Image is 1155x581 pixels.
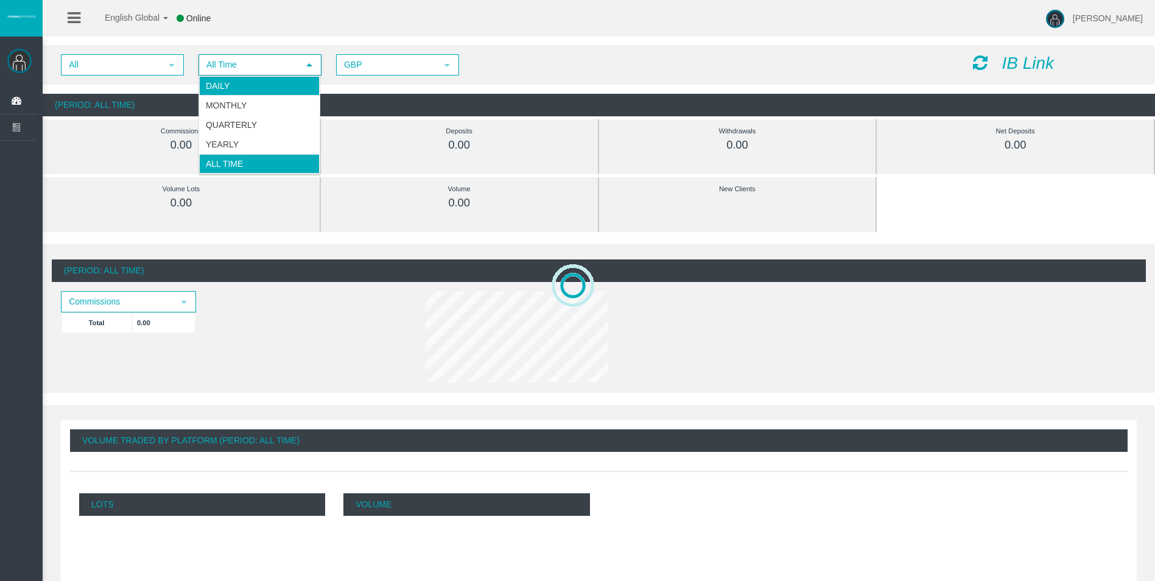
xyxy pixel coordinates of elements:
[167,60,177,70] span: select
[79,493,325,516] p: Lots
[627,182,849,196] div: New Clients
[199,96,320,115] li: Monthly
[89,13,160,23] span: English Global
[348,124,570,138] div: Deposits
[348,138,570,152] div: 0.00
[61,312,132,333] td: Total
[1002,54,1054,72] i: IB Link
[70,138,292,152] div: 0.00
[70,429,1128,452] div: Volume Traded By Platform (Period: All Time)
[199,154,320,174] li: All Time
[904,124,1126,138] div: Net Deposits
[199,115,320,135] li: Quarterly
[348,182,570,196] div: Volume
[70,124,292,138] div: Commissions
[343,493,589,516] p: Volume
[6,14,37,19] img: logo.svg
[70,196,292,210] div: 0.00
[52,259,1146,282] div: (Period: All Time)
[62,292,173,311] span: Commissions
[62,55,161,74] span: All
[904,138,1126,152] div: 0.00
[132,312,195,333] td: 0.00
[442,60,452,70] span: select
[186,13,211,23] span: Online
[627,138,849,152] div: 0.00
[199,76,320,96] li: Daily
[973,54,988,71] i: Reload Dashboard
[337,55,436,74] span: GBP
[1073,13,1143,23] span: [PERSON_NAME]
[200,55,298,74] span: All Time
[43,94,1155,116] div: (Period: All Time)
[199,135,320,154] li: Yearly
[1046,10,1064,28] img: user-image
[179,297,189,307] span: select
[70,182,292,196] div: Volume Lots
[304,60,314,70] span: select
[348,196,570,210] div: 0.00
[627,124,849,138] div: Withdrawals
